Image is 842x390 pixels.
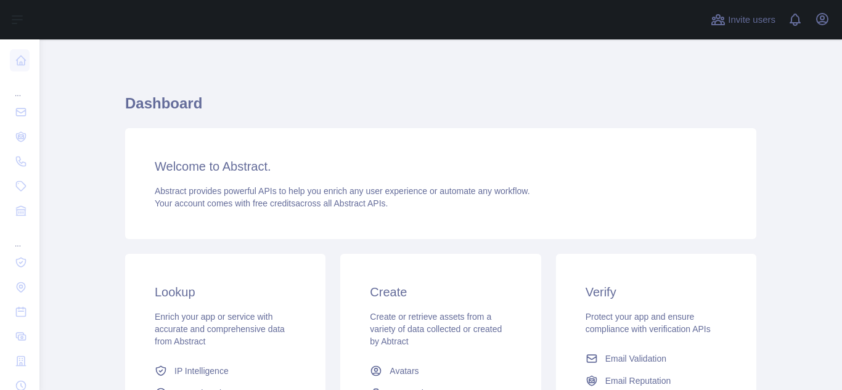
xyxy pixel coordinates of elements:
[370,312,502,346] span: Create or retrieve assets from a variety of data collected or created by Abtract
[605,375,671,387] span: Email Reputation
[253,198,295,208] span: free credits
[174,365,229,377] span: IP Intelligence
[155,186,530,196] span: Abstract provides powerful APIs to help you enrich any user experience or automate any workflow.
[708,10,778,30] button: Invite users
[150,360,301,382] a: IP Intelligence
[728,13,775,27] span: Invite users
[605,352,666,365] span: Email Validation
[155,283,296,301] h3: Lookup
[155,312,285,346] span: Enrich your app or service with accurate and comprehensive data from Abstract
[125,94,756,123] h1: Dashboard
[586,283,727,301] h3: Verify
[155,198,388,208] span: Your account comes with across all Abstract APIs.
[365,360,516,382] a: Avatars
[10,224,30,249] div: ...
[581,347,732,370] a: Email Validation
[155,158,727,175] h3: Welcome to Abstract.
[370,283,511,301] h3: Create
[10,74,30,99] div: ...
[586,312,711,334] span: Protect your app and ensure compliance with verification APIs
[390,365,419,377] span: Avatars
